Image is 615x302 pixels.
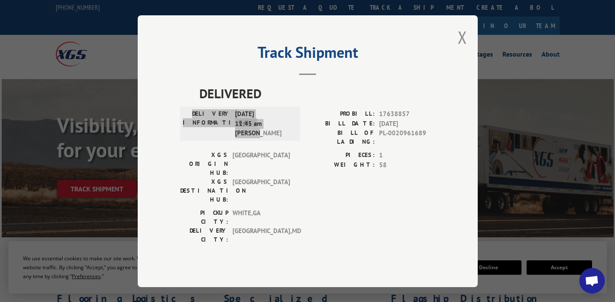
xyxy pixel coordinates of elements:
label: BILL DATE: [308,119,375,128]
label: XGS DESTINATION HUB: [180,177,228,204]
label: WEIGHT: [308,160,375,170]
label: PROBILL: [308,109,375,119]
span: WHITE , GA [232,208,290,226]
span: [GEOGRAPHIC_DATA] , MD [232,226,290,244]
span: [GEOGRAPHIC_DATA] [232,151,290,177]
span: PL-0020961689 [379,128,435,146]
label: XGS ORIGIN HUB: [180,151,228,177]
label: DELIVERY CITY: [180,226,228,244]
div: Open chat [579,268,605,293]
label: DELIVERY INFORMATION: [183,109,231,138]
label: BILL OF LADING: [308,128,375,146]
span: 1 [379,151,435,160]
span: 17638857 [379,109,435,119]
span: 58 [379,160,435,170]
button: Close modal [458,26,467,48]
span: [DATE] [379,119,435,128]
label: PIECES: [308,151,375,160]
label: PICKUP CITY: [180,208,228,226]
h2: Track Shipment [180,46,435,63]
span: [GEOGRAPHIC_DATA] [232,177,290,204]
span: [DATE] 11:45 am [PERSON_NAME] [235,109,292,138]
span: DELIVERED [199,84,435,103]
